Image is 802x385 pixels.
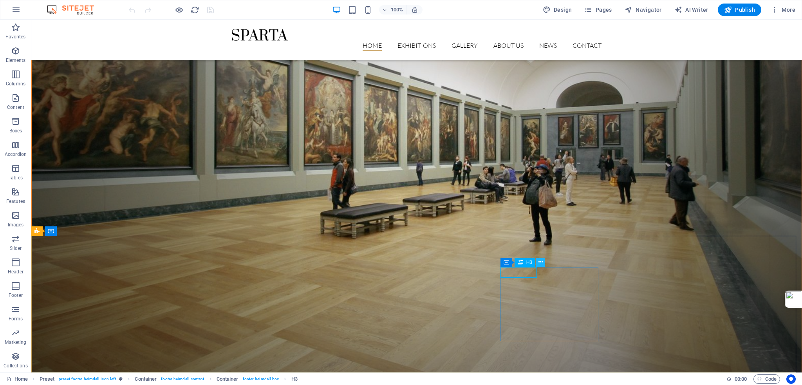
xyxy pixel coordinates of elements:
p: Elements [6,57,26,63]
p: Tables [9,175,23,181]
i: Reload page [190,5,199,14]
h6: 100% [391,5,403,14]
span: Click to select. Double-click to edit [40,374,55,384]
p: Columns [6,81,25,87]
a: Click to cancel selection. Double-click to open Pages [6,374,28,384]
button: AI Writer [671,4,712,16]
button: Navigator [621,4,665,16]
span: . footer-heimdall-content [160,374,204,384]
button: reload [190,5,199,14]
img: Editor Logo [45,5,104,14]
button: Design [540,4,575,16]
h6: Session time [726,374,747,384]
span: Click to select. Double-click to edit [135,374,157,384]
i: This element is a customizable preset [119,377,123,381]
button: Pages [581,4,615,16]
span: . footer-heimdall-box [242,374,279,384]
span: Pages [584,6,612,14]
span: More [771,6,795,14]
p: Images [8,222,24,228]
span: H3 [526,260,532,265]
span: Code [757,374,777,384]
nav: breadcrumb [40,374,298,384]
p: Favorites [5,34,25,40]
span: Design [543,6,572,14]
span: : [740,376,741,382]
p: Content [7,104,24,110]
button: Code [753,374,780,384]
p: Accordion [5,151,27,157]
span: Click to select. Double-click to edit [217,374,238,384]
p: Slider [10,245,22,251]
p: Footer [9,292,23,298]
span: Navigator [625,6,662,14]
span: 00 00 [735,374,747,384]
button: 100% [379,5,407,14]
button: Publish [718,4,761,16]
button: Click here to leave preview mode and continue editing [174,5,184,14]
div: Design (Ctrl+Alt+Y) [540,4,575,16]
button: More [768,4,798,16]
p: Collections [4,363,27,369]
p: Boxes [9,128,22,134]
span: Publish [724,6,755,14]
p: Header [8,269,23,275]
span: AI Writer [674,6,708,14]
span: Click to select. Double-click to edit [291,374,298,384]
span: . preset-footer-heimdall-icon-left [58,374,116,384]
p: Features [6,198,25,204]
button: Usercentrics [786,374,796,384]
p: Marketing [5,339,26,345]
i: On resize automatically adjust zoom level to fit chosen device. [411,6,418,13]
p: Forms [9,316,23,322]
